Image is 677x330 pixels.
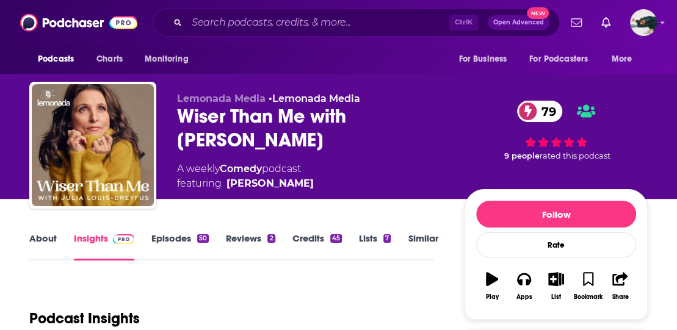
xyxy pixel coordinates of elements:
[486,293,499,301] div: Play
[574,293,603,301] div: Bookmark
[566,12,587,33] a: Show notifications dropdown
[220,163,262,174] a: Comedy
[89,48,130,71] a: Charts
[603,48,648,71] button: open menu
[529,101,562,122] span: 79
[136,48,204,71] button: open menu
[20,11,137,34] img: Podchaser - Follow, Share and Rate Podcasts
[330,234,342,243] div: 45
[38,51,74,68] span: Podcasts
[29,232,57,260] a: About
[177,93,266,104] span: Lemonada Media
[612,51,632,68] span: More
[177,176,314,191] span: featuring
[450,48,522,71] button: open menu
[74,232,134,260] a: InsightsPodchaser Pro
[153,9,560,37] div: Search podcasts, credits, & more...
[292,232,342,260] a: Credits45
[516,293,532,301] div: Apps
[226,232,275,260] a: Reviews2
[458,51,507,68] span: For Business
[272,93,360,104] a: Lemonada Media
[630,9,657,36] button: Show profile menu
[383,234,391,243] div: 7
[572,264,604,308] button: Bookmark
[476,264,508,308] button: Play
[145,51,188,68] span: Monitoring
[96,51,123,68] span: Charts
[449,15,478,30] span: Ctrl K
[504,151,540,160] span: 9 people
[551,293,561,301] div: List
[612,293,628,301] div: Share
[517,101,562,122] a: 79
[151,232,209,260] a: Episodes50
[187,13,449,32] input: Search podcasts, credits, & more...
[529,51,588,68] span: For Podcasters
[488,15,549,30] button: Open AdvancedNew
[596,12,615,33] a: Show notifications dropdown
[267,234,275,243] div: 2
[476,232,636,257] div: Rate
[527,7,549,19] span: New
[177,162,314,191] div: A weekly podcast
[508,264,540,308] button: Apps
[226,176,314,191] a: Julia Louis-Dreyfus
[29,309,140,328] h1: Podcast Insights
[630,9,657,36] span: Logged in as fsg.publicity
[604,264,636,308] button: Share
[269,93,360,104] span: •
[630,9,657,36] img: User Profile
[465,93,648,169] div: 79 9 peoplerated this podcast
[476,201,636,228] button: Follow
[540,151,610,160] span: rated this podcast
[113,234,134,244] img: Podchaser Pro
[493,20,544,26] span: Open Advanced
[540,264,572,308] button: List
[32,84,154,206] img: Wiser Than Me with Julia Louis-Dreyfus
[197,234,209,243] div: 50
[29,48,90,71] button: open menu
[408,232,438,260] a: Similar
[521,48,606,71] button: open menu
[359,232,391,260] a: Lists7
